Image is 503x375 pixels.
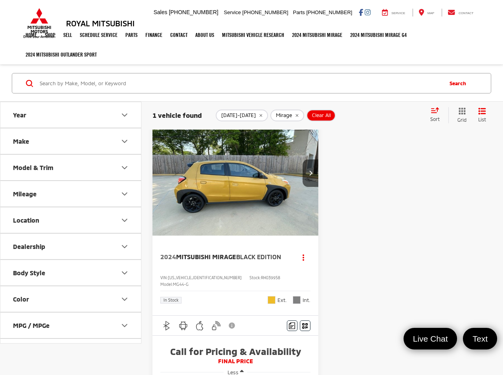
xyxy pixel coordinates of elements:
[226,317,239,334] button: View Disclaimer
[391,11,405,15] span: Service
[141,25,166,45] a: Finance
[303,159,318,187] button: Next image
[472,107,492,123] button: List View
[459,11,474,15] span: Contact
[152,111,319,235] a: 2024 Mitsubishi Mirage Black Edition2024 Mitsubishi Mirage Black Edition2024 Mitsubishi Mirage Bl...
[224,9,241,15] span: Service
[152,111,319,235] div: 2024 Mitsubishi Mirage Black Edition 0
[76,25,121,45] a: Schedule Service: Opens in a new tab
[0,339,142,364] button: Cylinder
[236,253,281,260] span: Black Edition
[13,322,50,329] div: MPG / MPGe
[178,321,188,331] img: Android Auto
[160,253,176,260] span: 2024
[120,215,129,225] div: Location
[261,275,280,280] span: RH039958
[195,321,205,331] img: Apple CarPlay
[276,112,292,119] span: Mirage
[22,25,41,45] a: Home
[0,207,142,233] button: LocationLocation
[160,346,310,357] span: Call for Pricing & Availability
[426,107,448,123] button: Select sort value
[120,136,129,146] div: Make
[359,9,363,15] a: Facebook: Click to visit our Facebook page
[13,190,37,198] div: Mileage
[312,112,331,119] span: Clear All
[0,286,142,312] button: ColorColor
[365,9,371,15] a: Instagram: Click to visit our Instagram page
[169,9,218,15] span: [PHONE_NUMBER]
[13,216,39,224] div: Location
[173,282,189,287] span: MG44-G
[303,296,310,304] span: Int.
[302,322,308,329] i: Window Sticker
[242,9,288,15] span: [PHONE_NUMBER]
[120,294,129,304] div: Color
[218,25,288,45] a: Mitsubishi Vehicle Research
[448,107,472,123] button: Grid View
[39,74,442,93] input: Search by Make, Model, or Keyword
[268,296,275,304] span: Sand Yellow W/Black Roof
[59,25,76,45] a: Sell
[468,333,492,344] span: Text
[303,254,304,260] span: dropdown dots
[0,181,142,207] button: MileageMileage
[191,25,218,45] a: About Us
[346,25,411,45] a: 2024 Mitsubishi Mirage G4
[307,110,336,121] button: Clear All
[166,25,191,45] a: Contact
[162,321,172,331] img: Bluetooth®
[121,25,141,45] a: Parts: Opens in a new tab
[0,313,142,338] button: MPG / MPGeMPG / MPGe
[306,9,352,15] span: [PHONE_NUMBER]
[0,128,142,154] button: MakeMake
[160,275,168,280] span: VIN:
[211,321,221,331] img: Keyless Entry
[13,243,45,250] div: Dealership
[120,189,129,198] div: Mileage
[288,25,346,45] a: 2024 Mitsubishi Mirage
[120,268,129,277] div: Body Style
[297,250,310,264] button: Actions
[0,260,142,285] button: Body StyleBody Style
[13,111,26,119] div: Year
[13,269,45,276] div: Body Style
[120,163,129,172] div: Model & Trim
[430,116,440,122] span: Sort
[221,112,256,119] span: [DATE]-[DATE]
[66,19,135,27] h3: Royal Mitsubishi
[120,110,129,119] div: Year
[0,102,142,128] button: YearYear
[442,73,477,93] button: Search
[287,320,297,331] button: Comments
[152,111,319,236] img: 2024 Mitsubishi Mirage Black Edition
[277,296,287,304] span: Ext.
[428,11,434,15] span: Map
[120,320,129,330] div: MPG / MPGe
[270,110,304,121] button: remove Mirage
[154,9,167,15] span: Sales
[289,322,295,329] img: Comments
[300,320,310,331] button: Window Sticker
[293,296,301,304] span: Dark Gray
[152,111,202,119] span: 1 vehicle found
[216,110,268,121] button: remove 2024-2024
[409,333,452,344] span: Live Chat
[163,298,178,302] span: In Stock
[160,357,310,365] span: FINAL PRICE
[0,234,142,259] button: DealershipDealership
[168,275,242,280] span: [US_VEHICLE_IDENTIFICATION_NUMBER]
[13,137,29,145] div: Make
[0,155,142,180] button: Model & TrimModel & Trim
[22,45,101,64] a: 2024 Mitsubishi Outlander SPORT
[478,116,486,123] span: List
[413,9,440,16] a: Map
[442,9,479,16] a: Contact
[160,252,289,261] a: 2024Mitsubishi MirageBlack Edition
[22,8,57,38] img: Mitsubishi
[457,117,466,123] span: Grid
[250,275,261,280] span: Stock:
[376,9,411,16] a: Service
[41,25,59,45] a: Shop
